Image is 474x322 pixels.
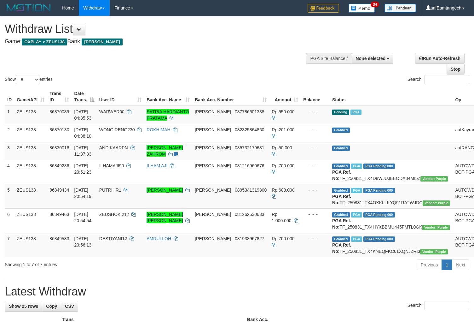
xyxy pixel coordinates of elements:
b: PGA Ref. No: [332,194,351,205]
span: [PERSON_NAME] [195,127,231,132]
span: [DATE] 11:37:33 [74,145,91,157]
img: panduan.png [384,4,416,12]
span: 34 [371,2,379,7]
th: Date Trans.: activate to sort column descending [72,88,96,106]
div: - - - [303,187,327,193]
span: Rp 700.000 [272,236,294,241]
span: Rp 201.000 [272,127,294,132]
span: [PERSON_NAME] [195,145,231,150]
span: Grabbed [332,146,350,151]
span: Show 25 rows [9,304,38,309]
span: CSV [65,304,74,309]
th: Bank Acc. Number: activate to sort column ascending [192,88,269,106]
a: Next [452,259,469,270]
span: 86849463 [49,212,69,217]
select: Showentries [16,75,39,84]
span: Copy 081216960676 to clipboard [235,163,264,168]
td: 6 [5,208,14,233]
td: 4 [5,160,14,184]
span: Copy 082325864860 to clipboard [235,127,264,132]
td: ZEUS138 [14,124,47,142]
b: PGA Ref. No: [332,170,351,181]
span: Pending [332,110,349,115]
th: Bank Acc. Name: activate to sort column ascending [144,88,192,106]
span: [DATE] 20:54:54 [74,212,91,223]
span: [DATE] 20:51:23 [74,163,91,175]
div: Showing 1 to 7 of 7 entries [5,259,193,268]
button: None selected [352,53,394,64]
td: TF_250831_TX4D8WJUJEEODA34MI5Z [330,160,453,184]
th: Amount: activate to sort column ascending [269,88,301,106]
h1: Withdraw List [5,23,310,35]
td: 2 [5,124,14,142]
td: ZEUS138 [14,142,47,160]
img: Feedback.jpg [308,4,339,13]
span: [PERSON_NAME] [195,163,231,168]
label: Search: [408,301,469,310]
img: Button%20Memo.svg [349,4,375,13]
span: Marked by aafRornrotha [351,236,362,242]
th: ID [5,88,14,106]
span: PGA Pending [363,188,395,193]
span: Vendor URL: https://trx4.1velocity.biz [420,249,448,254]
span: Marked by aafRornrotha [351,164,362,169]
h1: Latest Withdraw [5,285,469,298]
th: Game/API: activate to sort column ascending [14,88,47,106]
span: Grabbed [332,128,350,133]
span: Grabbed [332,188,350,193]
td: 7 [5,233,14,257]
span: 86849533 [49,236,69,241]
a: CSV [61,301,78,312]
span: [DATE] 20:56:13 [74,236,91,247]
th: User ID: activate to sort column ascending [97,88,144,106]
a: SATRIA HARDIANTO PRATAMA [147,109,189,121]
b: PGA Ref. No: [332,218,351,230]
td: ZEUS138 [14,184,47,208]
span: [PERSON_NAME] [195,188,231,193]
span: PGA Pending [363,236,395,242]
span: DESTIYANI12 [99,236,127,241]
span: 86849434 [49,188,69,193]
a: ROKHIMAH [147,127,170,132]
div: - - - [303,127,327,133]
td: ZEUS138 [14,160,47,184]
a: 1 [442,259,452,270]
label: Search: [408,75,469,84]
a: [PERSON_NAME] ZAHROM [147,145,183,157]
div: - - - [303,145,327,151]
span: [DATE] 04:35:53 [74,109,91,121]
span: 86870130 [49,127,69,132]
a: Copy [42,301,61,312]
span: Rp 1.000.000 [272,212,291,223]
a: AMRULLOH [147,236,171,241]
div: PGA Site Balance / [306,53,351,64]
span: Vendor URL: https://trx4.1velocity.biz [422,225,450,230]
a: Stop [447,64,465,75]
span: ANDIKAARPN [99,145,128,150]
span: PUTRIHR1 [99,188,121,193]
span: Rp 50.000 [272,145,292,150]
span: [PERSON_NAME] [195,212,231,217]
span: Copy 081938967827 to clipboard [235,236,264,241]
span: WARWER00 [99,109,124,114]
span: Rp 550.000 [272,109,294,114]
th: Trans ID: activate to sort column ascending [47,88,72,106]
span: Copy 085732179681 to clipboard [235,145,264,150]
div: - - - [303,109,327,115]
div: - - - [303,211,327,218]
td: 3 [5,142,14,160]
span: Marked by aafchomsokheang [350,110,361,115]
span: [PERSON_NAME] [195,236,231,241]
span: Grabbed [332,212,350,218]
span: [PERSON_NAME] [82,39,122,45]
span: PGA Pending [363,164,395,169]
span: ZEUSHOKI212 [99,212,129,217]
span: [DATE] 20:54:19 [74,188,91,199]
span: Copy [46,304,57,309]
a: [PERSON_NAME] [147,188,183,193]
span: Copy 081262530633 to clipboard [235,212,264,217]
div: - - - [303,163,327,169]
span: 86849286 [49,163,69,168]
td: ZEUS138 [14,208,47,233]
span: PGA Pending [363,212,395,218]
